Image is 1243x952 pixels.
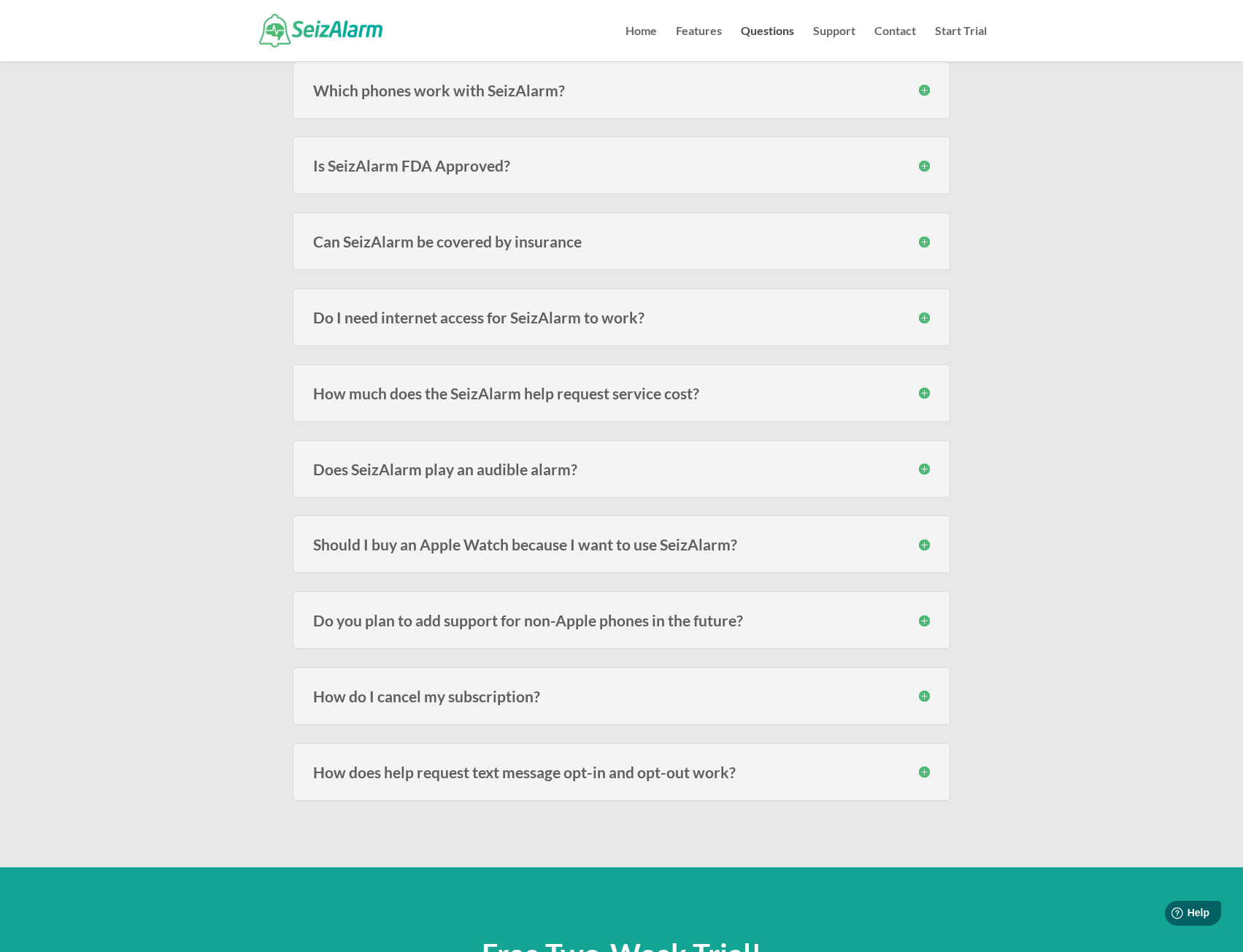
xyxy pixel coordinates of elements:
a: Contact [874,26,916,61]
h3: Do I need internet access for SeizAlarm to work? [313,310,930,325]
a: Features [676,26,722,61]
img: SeizAlarm [259,14,382,47]
h3: Do you plan to add support for non-Apple phones in the future? [313,613,930,628]
h3: Which phones work with SeizAlarm? [313,82,930,98]
h3: How much does the SeizAlarm help request service cost? [313,385,930,401]
iframe: Help widget launcher [1113,895,1227,936]
a: Questions [741,26,794,61]
h3: Does SeizAlarm play an audible alarm? [313,461,930,477]
h3: How does help request text message opt-in and opt-out work? [313,764,930,780]
h3: Is SeizAlarm FDA Approved? [313,158,930,173]
a: Home [626,26,657,61]
h3: Can SeizAlarm be covered by insurance [313,234,930,249]
h3: How do I cancel my subscription? [313,688,930,704]
h3: Should I buy an Apple Watch because I want to use SeizAlarm? [313,537,930,552]
a: Support [813,26,855,61]
a: Start Trial [935,26,987,61]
